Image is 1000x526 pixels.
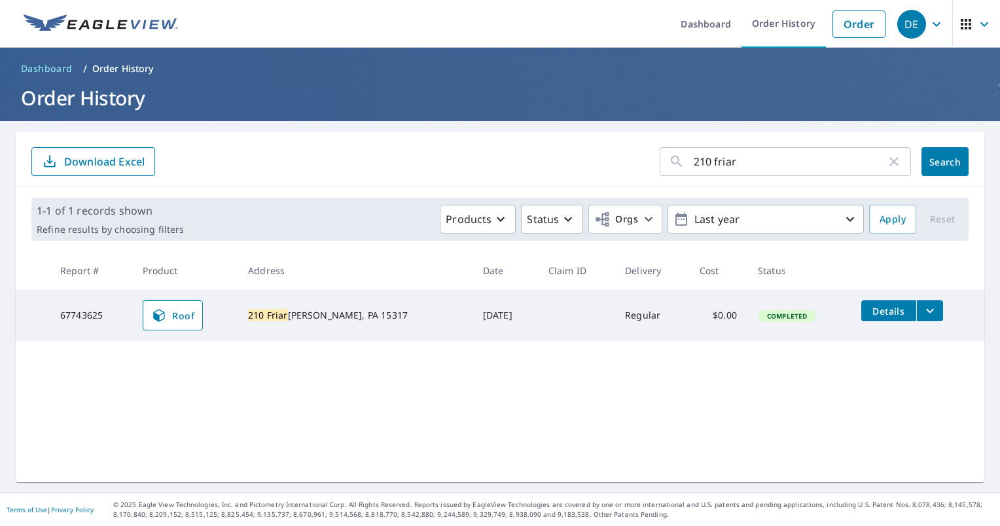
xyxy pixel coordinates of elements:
[7,505,47,514] a: Terms of Use
[921,147,969,176] button: Search
[440,205,516,234] button: Products
[615,290,688,341] td: Regular
[747,251,851,290] th: Status
[615,251,688,290] th: Delivery
[689,208,842,231] p: Last year
[248,309,462,322] div: [PERSON_NAME], PA 15317
[689,251,747,290] th: Cost
[446,211,491,227] p: Products
[92,62,154,75] p: Order History
[689,290,747,341] td: $0.00
[16,58,78,79] a: Dashboard
[37,203,184,219] p: 1-1 of 1 records shown
[916,300,943,321] button: filesDropdownBtn-67743625
[24,14,178,34] img: EV Logo
[473,251,538,290] th: Date
[16,58,984,79] nav: breadcrumb
[50,290,132,341] td: 67743625
[238,251,473,290] th: Address
[473,290,538,341] td: [DATE]
[7,506,94,514] p: |
[897,10,926,39] div: DE
[521,205,583,234] button: Status
[64,154,145,169] p: Download Excel
[832,10,885,38] a: Order
[151,307,194,323] span: Roof
[880,211,906,228] span: Apply
[132,251,238,290] th: Product
[869,205,916,234] button: Apply
[248,309,287,321] mark: 210 Friar
[588,205,662,234] button: Orgs
[694,143,886,180] input: Address, Report #, Claim ID, etc.
[538,251,615,290] th: Claim ID
[21,62,73,75] span: Dashboard
[668,205,864,234] button: Last year
[51,505,94,514] a: Privacy Policy
[37,224,184,236] p: Refine results by choosing filters
[869,305,908,317] span: Details
[143,300,203,330] a: Roof
[861,300,916,321] button: detailsBtn-67743625
[932,156,958,168] span: Search
[759,311,815,321] span: Completed
[16,84,984,111] h1: Order History
[527,211,559,227] p: Status
[594,211,638,228] span: Orgs
[113,500,993,519] p: © 2025 Eagle View Technologies, Inc. and Pictometry International Corp. All Rights Reserved. Repo...
[50,251,132,290] th: Report #
[31,147,155,176] button: Download Excel
[83,61,87,77] li: /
